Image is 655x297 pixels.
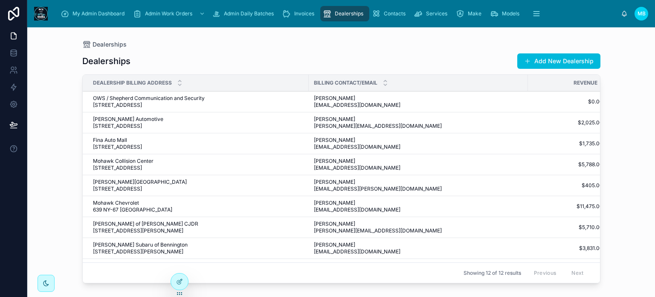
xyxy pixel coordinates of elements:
[464,270,521,276] span: Showing 12 of 12 results
[426,10,447,17] span: Services
[384,10,406,17] span: Contacts
[280,6,320,21] a: Invoices
[314,95,523,109] a: [PERSON_NAME] [EMAIL_ADDRESS][DOMAIN_NAME]
[93,221,304,234] a: [PERSON_NAME] of [PERSON_NAME] CJDR [STREET_ADDRESS][PERSON_NAME]
[294,10,314,17] span: Invoices
[574,79,597,86] span: Revenue
[528,161,603,168] a: $5,788.00
[412,6,453,21] a: Services
[528,140,603,147] a: $1,735.00
[314,116,484,129] span: [PERSON_NAME] [PERSON_NAME][EMAIL_ADDRESS][DOMAIN_NAME]
[93,158,304,171] a: Mohawk Collision Center [STREET_ADDRESS]
[93,241,279,255] span: [PERSON_NAME] Subaru of Bennington [STREET_ADDRESS][PERSON_NAME]
[487,6,525,21] a: Models
[453,6,487,21] a: Make
[314,221,523,234] a: [PERSON_NAME] [PERSON_NAME][EMAIL_ADDRESS][DOMAIN_NAME]
[314,95,443,109] span: [PERSON_NAME] [EMAIL_ADDRESS][DOMAIN_NAME]
[369,6,412,21] a: Contacts
[93,179,237,192] span: [PERSON_NAME][GEOGRAPHIC_DATA] [STREET_ADDRESS]
[93,241,304,255] a: [PERSON_NAME] Subaru of Bennington [STREET_ADDRESS][PERSON_NAME]
[93,95,304,109] a: OWS / Shepherd Communication and Security [STREET_ADDRESS]
[335,10,363,17] span: Dealerships
[55,4,621,23] div: scrollable content
[145,10,192,17] span: Admin Work Orders
[93,179,304,192] a: [PERSON_NAME][GEOGRAPHIC_DATA] [STREET_ADDRESS]
[314,179,523,192] a: [PERSON_NAME] [EMAIL_ADDRESS][PERSON_NAME][DOMAIN_NAME]
[528,224,603,231] a: $5,710.00
[130,6,209,21] a: Admin Work Orders
[93,221,290,234] span: [PERSON_NAME] of [PERSON_NAME] CJDR [STREET_ADDRESS][PERSON_NAME]
[314,116,523,129] a: [PERSON_NAME] [PERSON_NAME][EMAIL_ADDRESS][DOMAIN_NAME]
[528,98,603,105] a: $0.00
[93,200,304,213] a: Mohawk Chevrolet 639 NY-67 [GEOGRAPHIC_DATA]
[314,79,377,86] span: Billing Contact/Email
[314,137,443,150] span: [PERSON_NAME] [EMAIL_ADDRESS][DOMAIN_NAME]
[82,55,130,67] h1: Dealerships
[93,158,204,171] span: Mohawk Collision Center [STREET_ADDRESS]
[517,53,600,69] button: Add New Dealership
[528,119,603,126] a: $2,025.00
[224,10,274,17] span: Admin Daily Batches
[502,10,519,17] span: Models
[93,116,304,129] a: [PERSON_NAME] Automotive [STREET_ADDRESS]
[93,40,127,49] span: Dealerships
[93,116,214,129] span: [PERSON_NAME] Automotive [STREET_ADDRESS]
[528,245,603,252] a: $3,831.00
[638,10,646,17] span: MB
[528,182,603,189] a: $405.00
[468,10,481,17] span: Make
[314,137,523,150] a: [PERSON_NAME] [EMAIL_ADDRESS][DOMAIN_NAME]
[93,137,177,150] span: Fina Auto Mall [STREET_ADDRESS]
[58,6,130,21] a: My Admin Dashboard
[314,200,523,213] a: [PERSON_NAME] [EMAIL_ADDRESS][DOMAIN_NAME]
[314,158,443,171] span: [PERSON_NAME] [EMAIL_ADDRESS][DOMAIN_NAME]
[93,95,255,109] span: OWS / Shepherd Communication and Security [STREET_ADDRESS]
[93,79,172,86] span: Dealership Billing Address
[314,241,443,255] span: [PERSON_NAME] [EMAIL_ADDRESS][DOMAIN_NAME]
[93,200,220,213] span: Mohawk Chevrolet 639 NY-67 [GEOGRAPHIC_DATA]
[314,179,484,192] span: [PERSON_NAME] [EMAIL_ADDRESS][PERSON_NAME][DOMAIN_NAME]
[209,6,280,21] a: Admin Daily Batches
[314,200,443,213] span: [PERSON_NAME] [EMAIL_ADDRESS][DOMAIN_NAME]
[72,10,125,17] span: My Admin Dashboard
[528,203,603,210] a: $11,475.00
[320,6,369,21] a: Dealerships
[314,241,523,255] a: [PERSON_NAME] [EMAIL_ADDRESS][DOMAIN_NAME]
[314,158,523,171] a: [PERSON_NAME] [EMAIL_ADDRESS][DOMAIN_NAME]
[93,137,304,150] a: Fina Auto Mall [STREET_ADDRESS]
[34,7,48,21] img: App logo
[314,221,484,234] span: [PERSON_NAME] [PERSON_NAME][EMAIL_ADDRESS][DOMAIN_NAME]
[82,40,127,49] a: Dealerships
